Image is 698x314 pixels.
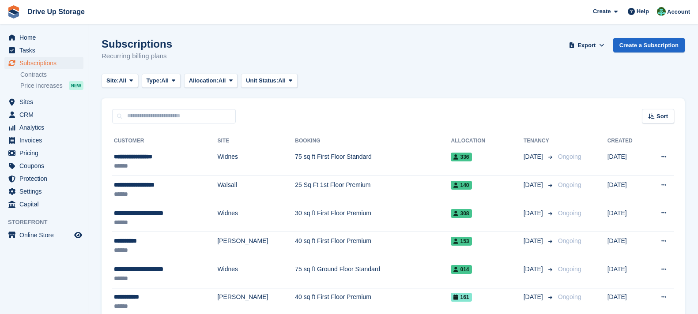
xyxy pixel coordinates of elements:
[295,134,451,148] th: Booking
[4,172,83,185] a: menu
[558,153,581,160] span: Ongoing
[295,232,451,260] td: 40 sq ft First Floor Premium
[19,172,72,185] span: Protection
[558,293,581,300] span: Ongoing
[246,76,278,85] span: Unit Status:
[184,74,238,88] button: Allocation: All
[295,176,451,204] td: 25 Sq Ft 1st Floor Premium
[607,176,646,204] td: [DATE]
[451,265,472,274] span: 014
[607,232,646,260] td: [DATE]
[524,152,545,161] span: [DATE]
[19,31,72,44] span: Home
[217,260,295,288] td: Widnes
[4,44,83,56] a: menu
[558,209,581,217] span: Ongoing
[567,38,606,52] button: Export
[217,232,295,260] td: [PERSON_NAME]
[4,160,83,172] a: menu
[142,74,181,88] button: Type: All
[657,7,666,16] img: Camille
[4,121,83,134] a: menu
[607,134,646,148] th: Created
[451,293,472,302] span: 161
[4,147,83,159] a: menu
[637,7,649,16] span: Help
[607,204,646,232] td: [DATE]
[524,180,545,190] span: [DATE]
[19,185,72,198] span: Settings
[119,76,126,85] span: All
[20,81,83,90] a: Price increases NEW
[4,108,83,121] a: menu
[524,265,545,274] span: [DATE]
[102,74,138,88] button: Site: All
[19,44,72,56] span: Tasks
[8,218,88,227] span: Storefront
[24,4,88,19] a: Drive Up Storage
[219,76,226,85] span: All
[19,229,72,241] span: Online Store
[451,237,472,246] span: 153
[656,112,668,121] span: Sort
[295,204,451,232] td: 30 sq ft First Floor Premium
[4,198,83,210] a: menu
[19,108,72,121] span: CRM
[577,41,596,50] span: Export
[524,236,545,246] span: [DATE]
[558,265,581,273] span: Ongoing
[19,160,72,172] span: Coupons
[102,38,172,50] h1: Subscriptions
[4,229,83,241] a: menu
[4,31,83,44] a: menu
[112,134,217,148] th: Customer
[7,5,20,19] img: stora-icon-8386f47178a22dfd0bd8f6a31ec36ba5ce8667c1dd55bd0f319d3a0aa187defe.svg
[613,38,685,52] a: Create a Subscription
[558,237,581,244] span: Ongoing
[4,185,83,198] a: menu
[524,209,545,218] span: [DATE]
[667,7,690,16] span: Account
[19,198,72,210] span: Capital
[217,204,295,232] td: Widnes
[19,121,72,134] span: Analytics
[451,181,472,190] span: 140
[451,153,472,161] span: 336
[189,76,219,85] span: Allocation:
[607,148,646,176] td: [DATE]
[524,134,555,148] th: Tenancy
[607,260,646,288] td: [DATE]
[295,148,451,176] td: 75 sq ft First Floor Standard
[558,181,581,188] span: Ongoing
[106,76,119,85] span: Site:
[20,82,63,90] span: Price increases
[4,57,83,69] a: menu
[147,76,162,85] span: Type:
[161,76,169,85] span: All
[73,230,83,240] a: Preview store
[451,209,472,218] span: 308
[19,96,72,108] span: Sites
[295,260,451,288] td: 75 sq ft Ground Floor Standard
[4,134,83,146] a: menu
[19,57,72,69] span: Subscriptions
[524,292,545,302] span: [DATE]
[217,148,295,176] td: Widnes
[102,51,172,61] p: Recurring billing plans
[69,81,83,90] div: NEW
[4,96,83,108] a: menu
[593,7,611,16] span: Create
[217,176,295,204] td: Walsall
[217,134,295,148] th: Site
[451,134,523,148] th: Allocation
[19,134,72,146] span: Invoices
[19,147,72,159] span: Pricing
[20,71,83,79] a: Contracts
[241,74,297,88] button: Unit Status: All
[278,76,286,85] span: All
